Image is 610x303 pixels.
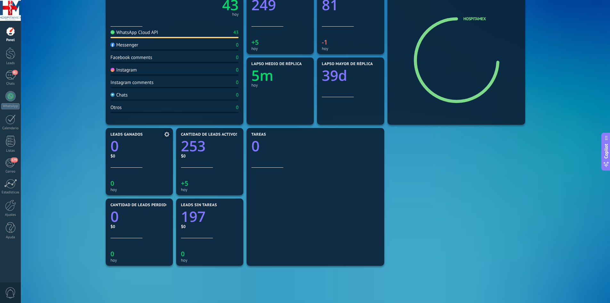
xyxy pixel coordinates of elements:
img: Messenger [110,43,115,47]
div: 0 [236,67,239,73]
a: 0 [251,136,379,156]
text: 0 [110,179,114,188]
text: 253 [181,136,206,156]
div: 0 [236,80,239,86]
div: hoy [181,258,239,263]
div: Ayuda [1,235,20,240]
div: Ajustes [1,213,20,217]
text: 0 [110,207,119,226]
a: 197 [181,207,239,226]
div: Estadísticas [1,190,20,195]
div: Chats [1,82,20,86]
span: 179 [11,157,18,163]
div: hoy [322,46,379,51]
a: Hospitamex [463,16,486,21]
a: 0 [110,136,168,156]
div: Chats [110,92,128,98]
div: hoy [251,46,309,51]
text: 197 [181,207,206,226]
div: 0 [236,55,239,61]
div: Messenger [110,42,138,48]
a: 39d [322,66,379,85]
span: Lapso medio de réplica [251,62,302,66]
div: Instagram [110,67,137,73]
div: Leads [1,61,20,65]
div: 0 [236,105,239,111]
a: 253 [181,136,239,156]
text: 0 [251,136,260,156]
div: Correo [1,170,20,174]
div: Instagram comments [110,80,153,86]
span: Tareas [251,132,266,137]
div: $0 [110,153,168,159]
text: +5 [251,38,259,46]
div: Panel [1,38,20,42]
div: WhatsApp [1,103,20,109]
span: Cantidad de leads activos [181,132,238,137]
text: 0 [110,249,114,258]
div: Otros [110,105,122,111]
span: Leads ganados [110,132,143,137]
div: hoy [251,83,309,88]
div: hoy [110,187,168,192]
span: Lapso mayor de réplica [322,62,373,66]
span: Leads sin tareas [181,203,217,207]
text: 0 [110,136,119,156]
img: WhatsApp Cloud API [110,30,115,34]
text: 0 [181,249,184,258]
div: $0 [110,224,168,229]
a: 0 [110,207,168,226]
div: hoy [110,258,168,263]
img: Chats [110,93,115,97]
div: 43 [233,29,239,36]
div: Calendario [1,126,20,130]
div: $0 [181,153,239,159]
div: 0 [236,42,239,48]
div: Listas [1,149,20,153]
div: WhatsApp Cloud API [110,29,158,36]
text: 39d [322,66,347,85]
text: 5m [251,66,273,85]
img: Instagram [110,68,115,72]
div: hoy [232,13,239,16]
div: Facebook comments [110,55,152,61]
span: Cantidad de leads perdidos [110,203,171,207]
div: hoy [181,187,239,192]
span: 81 [12,70,18,75]
text: -1 [322,38,328,46]
text: +5 [181,179,188,188]
div: $0 [181,224,239,229]
div: 0 [236,92,239,98]
span: Copilot [603,144,609,158]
